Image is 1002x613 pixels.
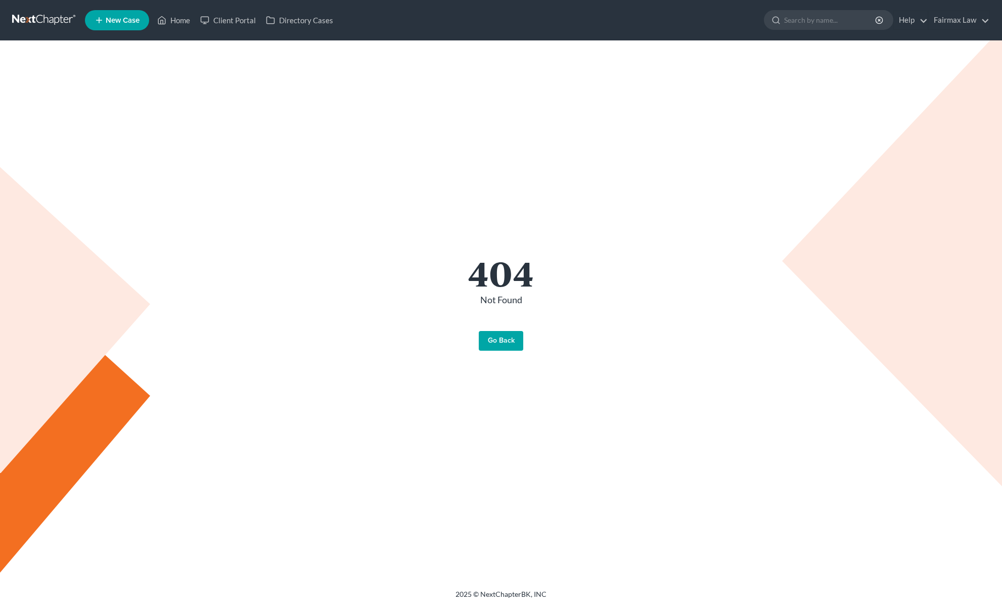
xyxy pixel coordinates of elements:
[106,17,140,24] span: New Case
[213,589,789,607] div: 2025 © NextChapterBK, INC
[929,11,989,29] a: Fairmax Law
[223,294,779,307] p: Not Found
[479,331,523,351] a: Go Back
[261,11,338,29] a: Directory Cases
[152,11,195,29] a: Home
[894,11,928,29] a: Help
[784,11,877,29] input: Search by name...
[223,255,779,290] h1: 404
[195,11,261,29] a: Client Portal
